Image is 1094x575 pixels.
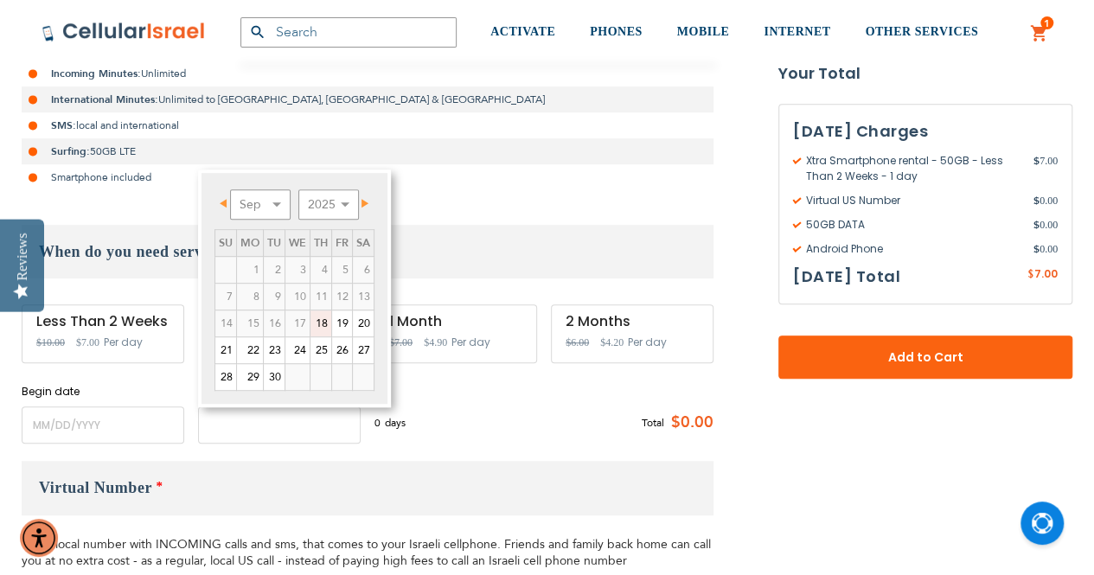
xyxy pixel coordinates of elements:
span: $ [1033,217,1040,233]
a: 20 [353,310,374,336]
strong: International Minutes: [51,93,158,106]
li: Smartphone included [22,164,713,190]
span: 2 [264,257,285,283]
span: $ [1033,241,1040,257]
span: days [385,415,406,431]
span: 0.00 [1033,193,1058,208]
a: 30 [264,364,285,390]
span: ACTIVATE [490,25,555,38]
span: 3 [285,257,310,283]
span: $6.00 [566,336,589,348]
span: 7.00 [1033,153,1058,184]
span: OTHER SERVICES [865,25,978,38]
span: $0.00 [664,410,713,436]
span: Friday [336,235,349,251]
a: 27 [353,337,374,363]
img: Cellular Israel Logo [42,22,206,42]
span: $7.00 [76,336,99,348]
span: 0 [374,415,385,431]
span: Monday [240,235,259,251]
strong: Surfing: [51,144,90,158]
span: Per day [451,335,490,350]
a: 1 [1030,23,1049,44]
li: 50GB LTE [22,138,713,164]
span: 17 [285,310,310,336]
h3: [DATE] Total [793,264,900,290]
a: 25 [310,337,331,363]
a: 19 [332,310,352,336]
a: 21 [215,337,236,363]
a: 26 [332,337,352,363]
span: Add to Cart [835,348,1015,367]
a: 24 [285,337,310,363]
span: 1 [237,257,263,283]
span: $10.00 [36,336,65,348]
span: $4.20 [600,336,624,348]
span: Per day [104,335,143,350]
span: 4 [310,257,331,283]
span: Thursday [314,235,328,251]
span: $ [1033,153,1040,169]
div: Reviews [15,233,30,280]
span: Per day [628,335,667,350]
span: 0.00 [1033,217,1058,233]
span: Virtual US Number [793,193,1033,208]
span: Next [361,199,368,208]
h3: [DATE] Charges [793,118,1058,144]
div: Less Than 2 Weeks [36,314,170,329]
span: Android Phone [793,241,1033,257]
span: Tuesday [267,235,281,251]
span: $7.00 [389,336,413,348]
span: 5 [332,257,352,283]
span: 50GB DATA [793,217,1033,233]
span: $ [1027,267,1034,283]
a: 28 [215,364,236,390]
span: Virtual Number [39,479,152,496]
strong: Your Total [778,61,1072,86]
a: 22 [237,337,263,363]
a: 23 [264,337,285,363]
span: 10 [285,284,310,310]
span: Saturday [356,235,370,251]
span: Prev [220,199,227,208]
li: local and international [22,112,713,138]
strong: SMS: [51,118,76,132]
span: 7 [215,284,236,310]
span: $ [1033,193,1040,208]
span: 13 [353,284,374,310]
span: Sunday [219,235,233,251]
div: Accessibility Menu [20,519,58,557]
span: 9 [264,284,285,310]
span: A local number with INCOMING calls and sms, that comes to your Israeli cellphone. Friends and fam... [22,536,711,569]
input: MM/DD/YYYY [198,406,361,444]
span: 14 [215,310,236,336]
span: 15 [237,310,263,336]
span: 12 [332,284,352,310]
strong: Incoming Minutes: [51,67,141,80]
div: 2 Months [566,314,699,329]
span: Xtra Smartphone rental - 50GB - Less Than 2 Weeks - 1 day [793,153,1033,184]
select: Select year [298,189,359,220]
span: Total [642,415,664,431]
button: Add to Cart [778,335,1072,379]
li: Unlimited [22,61,713,86]
a: Next [351,192,373,214]
span: INTERNET [764,25,830,38]
span: 11 [310,284,331,310]
a: 29 [237,364,263,390]
span: MOBILE [677,25,730,38]
a: Prev [216,192,238,214]
label: Begin date [22,384,184,399]
input: Search [240,17,457,48]
span: 8 [237,284,263,310]
li: Unlimited to [GEOGRAPHIC_DATA], [GEOGRAPHIC_DATA] & [GEOGRAPHIC_DATA] [22,86,713,112]
a: 18 [310,310,331,336]
span: 7.00 [1034,266,1058,281]
span: 6 [353,257,374,283]
span: 0.00 [1033,241,1058,257]
input: MM/DD/YYYY [22,406,184,444]
span: PHONES [590,25,643,38]
span: Wednesday [289,235,306,251]
span: 16 [264,310,285,336]
div: 1 Month [389,314,522,329]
